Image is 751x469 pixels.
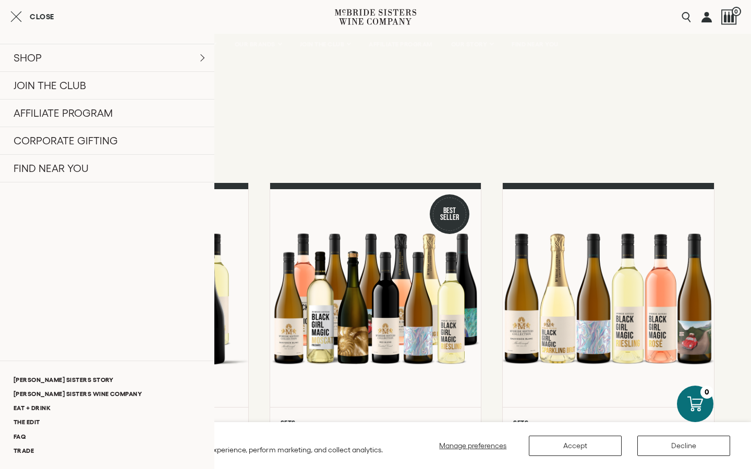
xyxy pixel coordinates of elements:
a: JOIN THE CLUB [293,34,357,55]
span: OUR STORY [451,41,488,48]
button: Close cart [10,10,54,23]
span: OUR BRANDS [235,41,275,48]
button: Manage preferences [433,436,513,456]
h6: Sets [281,419,471,426]
a: OUR BRANDS [228,34,288,55]
a: OUR STORY [444,34,500,55]
span: JOIN THE CLUB [300,41,345,48]
h6: Sets [513,419,704,426]
div: 0 [700,386,713,399]
a: AFFILIATE PROGRAM [362,34,439,55]
span: 0 [732,7,741,16]
span: AFFILIATE PROGRAM [369,41,432,48]
span: Manage preferences [439,441,506,450]
button: Accept [529,436,622,456]
span: FIND NEAR YOU [512,41,559,48]
span: Close [30,13,54,20]
button: Decline [637,436,730,456]
a: FIND NEAR YOU [505,34,565,55]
